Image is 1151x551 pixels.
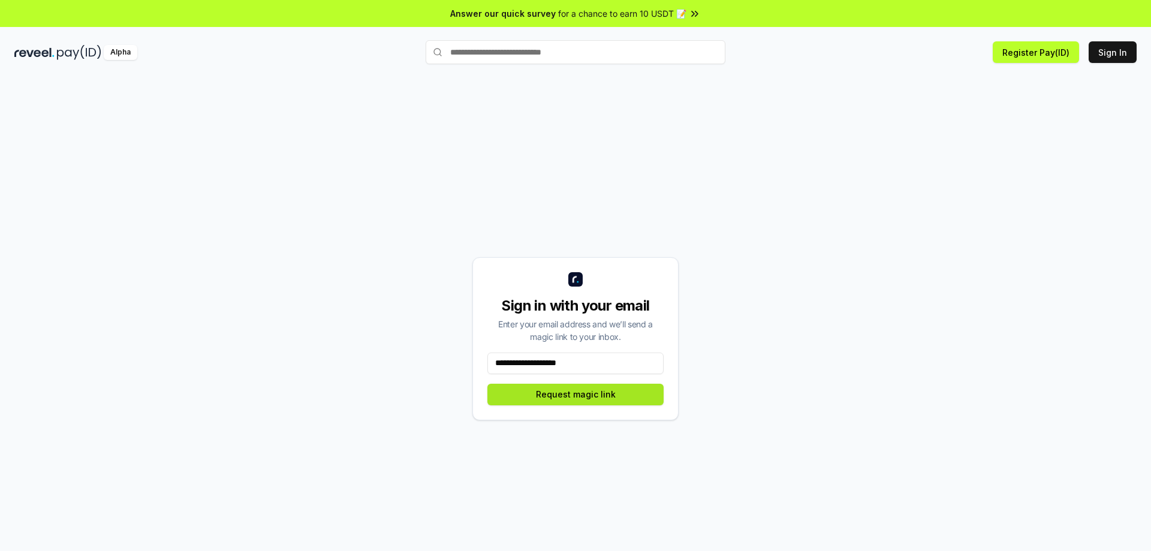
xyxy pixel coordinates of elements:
[568,272,583,287] img: logo_small
[487,318,664,343] div: Enter your email address and we’ll send a magic link to your inbox.
[57,45,101,60] img: pay_id
[993,41,1079,63] button: Register Pay(ID)
[558,7,686,20] span: for a chance to earn 10 USDT 📝
[104,45,137,60] div: Alpha
[450,7,556,20] span: Answer our quick survey
[487,296,664,315] div: Sign in with your email
[487,384,664,405] button: Request magic link
[1089,41,1137,63] button: Sign In
[14,45,55,60] img: reveel_dark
